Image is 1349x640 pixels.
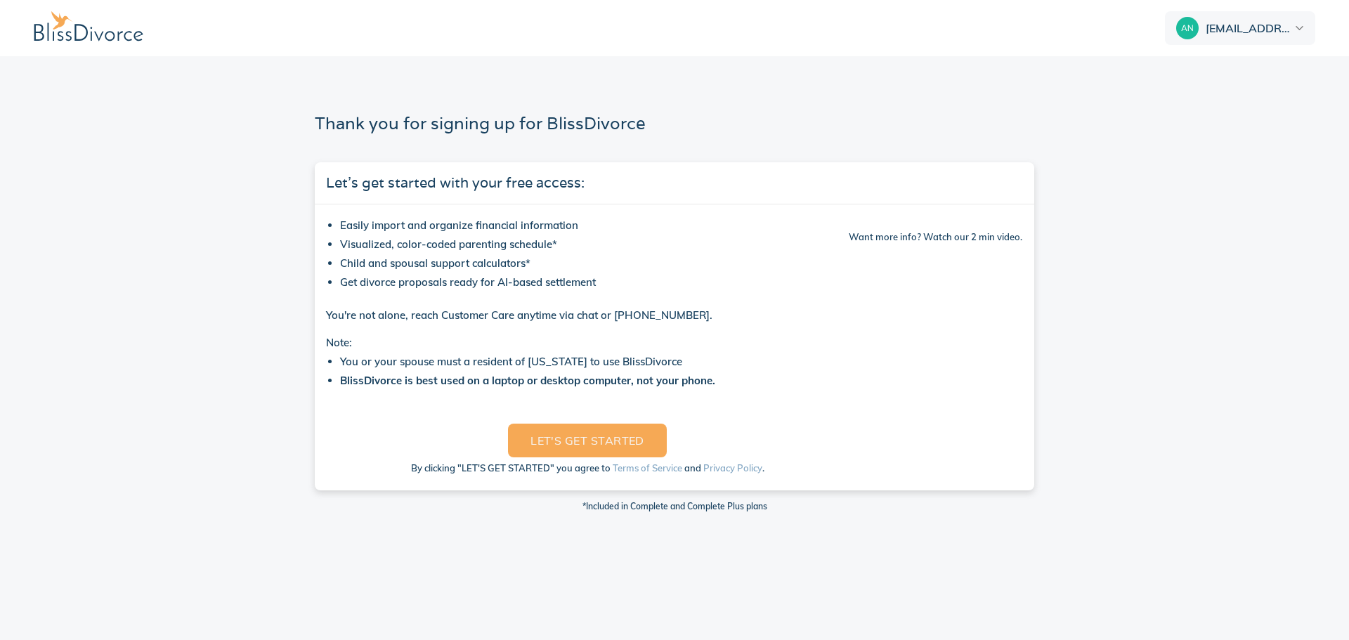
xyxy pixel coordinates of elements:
span: [EMAIL_ADDRESS][DOMAIN_NAME] [1206,22,1291,34]
h2: Let's get started with your free access: [326,174,1023,192]
a: Privacy Policy [703,462,762,474]
li: Easily import and organize financial information [340,216,849,235]
img: logo-full.svg [34,11,156,45]
span: By clicking "LET'S GET STARTED" you agree to and . [411,463,764,474]
p: You're not alone, reach Customer Care anytime via chat or [PHONE_NUMBER]. [326,306,849,325]
p: *Included in Complete and Complete Plus plans [315,499,1034,514]
img: dropdown.svg [1295,26,1304,30]
li: You or your spouse must a resident of [US_STATE] to use BlissDivorce [340,352,849,371]
span: LET'S GET STARTED [530,431,644,450]
h1: Thank you for signing up for BlissDivorce [315,112,646,134]
li: Get divorce proposals ready for AI-based settlement [340,273,849,292]
li: BlissDivorce is best used on a laptop or desktop computer, not your phone. [340,371,849,390]
p: Note: [326,333,849,352]
button: LET'S GET STARTED [508,424,667,457]
li: Child and spousal support calculators* [340,254,849,273]
img: 029d249928cd3c1ed3e9eadc152c981d [1176,17,1199,39]
li: Visualized, color-coded parenting schedule* [340,235,849,254]
div: Want more info? Watch our 2 min video. [849,233,1023,242]
a: Terms of Service [613,462,682,474]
